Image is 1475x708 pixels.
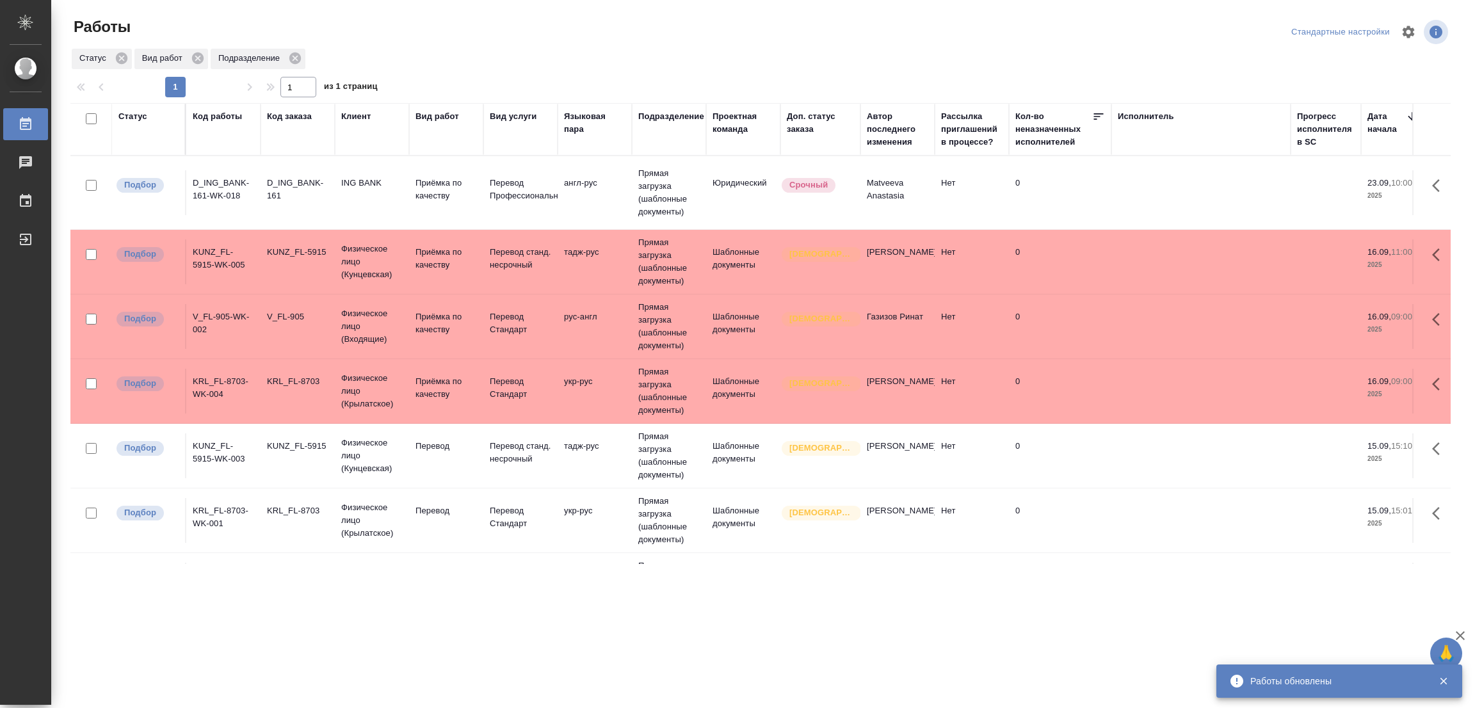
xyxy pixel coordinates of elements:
div: V_FL-905 [267,310,328,323]
td: Нет [935,433,1009,478]
div: KRL_FL-8703 [267,504,328,517]
td: Прямая загрузка (шаблонные документы) [632,488,706,552]
div: Можно подбирать исполнителей [115,440,179,457]
td: Нет [935,369,1009,414]
td: Прямая загрузка (шаблонные документы) [632,424,706,488]
td: Matveeva Anastasia [860,170,935,215]
p: 2025 [1367,323,1419,336]
p: Перевод Стандарт [490,310,551,336]
div: D_ING_BANK-161 [267,177,328,202]
td: Юридический [706,170,780,215]
td: бел-рус [558,563,632,607]
td: 0 [1009,170,1111,215]
p: Приёмка по качеству [415,310,477,336]
td: Шаблонные документы [706,433,780,478]
td: 0 [1009,563,1111,607]
button: Здесь прячутся важные кнопки [1424,563,1455,593]
p: Приёмка по качеству [415,375,477,401]
td: Шаблонные документы [706,304,780,349]
p: Перевод Стандарт [490,375,551,401]
td: [PERSON_NAME] [PERSON_NAME] [860,563,935,607]
button: Закрыть [1430,675,1456,687]
td: Прямая загрузка (шаблонные документы) [632,294,706,358]
p: Подразделение [218,52,284,65]
div: Можно подбирать исполнителей [115,246,179,263]
div: Можно подбирать исполнителей [115,310,179,328]
td: Нет [935,239,1009,284]
div: Можно подбирать исполнителей [115,177,179,194]
p: 09:00 [1391,376,1412,386]
p: 16.09, [1367,376,1391,386]
p: Подбор [124,442,156,455]
p: 11:00 [1391,247,1412,257]
div: Рассылка приглашений в процессе? [941,110,1003,149]
div: Прогресс исполнителя в SC [1297,110,1355,149]
div: KUNZ_FL-5915 [267,246,328,259]
div: KUNZ_FL-5915 [267,440,328,453]
div: Можно подбирать исполнителей [115,504,179,522]
button: Здесь прячутся важные кнопки [1424,369,1455,399]
p: 15:01 [1391,506,1412,515]
td: Нет [935,170,1009,215]
span: из 1 страниц [324,79,378,97]
div: Вид работ [134,49,208,69]
p: Приёмка по качеству [415,246,477,271]
p: [DEMOGRAPHIC_DATA] [789,506,853,519]
td: укр-рус [558,498,632,543]
td: V_FL-905-WK-002 [186,304,261,349]
div: Подразделение [211,49,305,69]
p: 2025 [1367,259,1419,271]
p: Перевод [415,440,477,453]
div: KRL_FL-8703 [267,375,328,388]
td: [PERSON_NAME] [860,498,935,543]
p: Физическое лицо (Крылатское) [341,501,403,540]
p: Подбор [124,248,156,261]
button: Здесь прячутся важные кнопки [1424,239,1455,270]
p: Вид работ [142,52,187,65]
p: Подбор [124,506,156,519]
p: Перевод станд. несрочный [490,246,551,271]
div: Можно подбирать исполнителей [115,375,179,392]
td: Прямая загрузка (шаблонные документы) [632,553,706,617]
span: Работы [70,17,131,37]
td: KUNZ_FL-5913-WK-005 [186,563,261,607]
td: англ-рус [558,170,632,215]
p: [DEMOGRAPHIC_DATA] [789,377,853,390]
button: Здесь прячутся важные кнопки [1424,498,1455,529]
div: Автор последнего изменения [867,110,928,149]
td: Шаблонные документы [706,239,780,284]
p: Перевод станд. несрочный [490,440,551,465]
p: Статус [79,52,111,65]
div: Доп. статус заказа [787,110,854,136]
td: Прямая загрузка (шаблонные документы) [632,161,706,225]
td: [PERSON_NAME] [860,433,935,478]
td: тадж-рус [558,433,632,478]
p: Подбор [124,179,156,191]
td: рус-англ [558,304,632,349]
p: 15:10 [1391,441,1412,451]
p: 2025 [1367,388,1419,401]
td: 0 [1009,304,1111,349]
td: [PERSON_NAME] [860,239,935,284]
div: Код заказа [267,110,312,123]
p: Физическое лицо (Кунцевская) [341,243,403,281]
p: Приёмка по качеству [415,177,477,202]
p: 2025 [1367,453,1419,465]
td: укр-рус [558,369,632,414]
td: KRL_FL-8703-WK-004 [186,369,261,414]
td: KRL_FL-8703-WK-001 [186,498,261,543]
p: Подбор [124,377,156,390]
span: 🙏 [1435,640,1457,667]
td: 0 [1009,433,1111,478]
td: KUNZ_FL-5915-WK-005 [186,239,261,284]
td: D_ING_BANK-161-WK-018 [186,170,261,215]
div: Исполнитель [1118,110,1174,123]
p: 2025 [1367,517,1419,530]
div: Клиент [341,110,371,123]
p: Физическое лицо (Крылатское) [341,372,403,410]
p: 15.09, [1367,506,1391,515]
p: ING BANK [341,177,403,189]
p: 15.09, [1367,441,1391,451]
td: 0 [1009,239,1111,284]
div: split button [1288,22,1393,42]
